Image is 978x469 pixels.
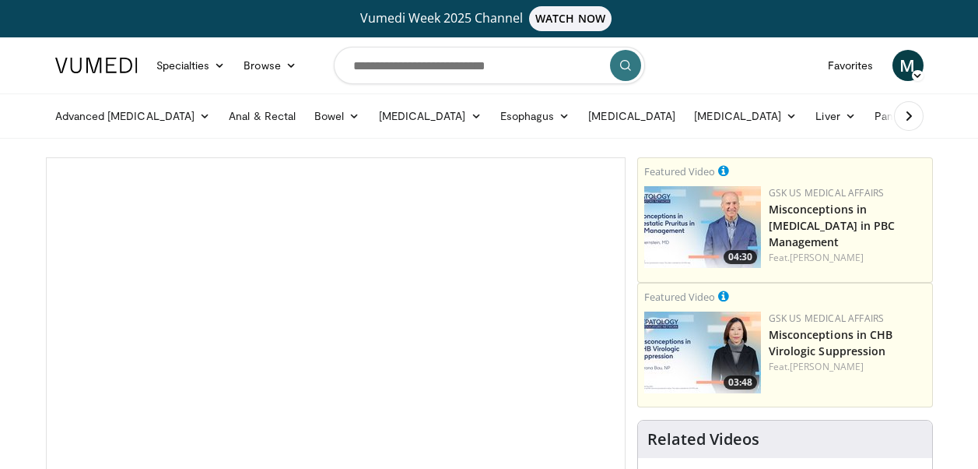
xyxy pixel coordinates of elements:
img: VuMedi Logo [55,58,138,73]
a: [MEDICAL_DATA] [685,100,806,132]
input: Search topics, interventions [334,47,645,84]
a: GSK US Medical Affairs [769,186,885,199]
a: Specialties [147,50,235,81]
small: Featured Video [644,290,715,304]
div: Feat. [769,360,926,374]
span: 03:48 [724,376,757,390]
img: aa8aa058-1558-4842-8c0c-0d4d7a40e65d.jpg.150x105_q85_crop-smart_upscale.jpg [644,186,761,268]
a: Bowel [305,100,369,132]
a: Browse [234,50,306,81]
a: Liver [806,100,864,132]
a: Anal & Rectal [219,100,305,132]
a: Advanced [MEDICAL_DATA] [46,100,220,132]
a: 04:30 [644,186,761,268]
a: Esophagus [491,100,580,132]
span: 04:30 [724,250,757,264]
small: Featured Video [644,164,715,178]
a: 03:48 [644,312,761,393]
a: [MEDICAL_DATA] [370,100,491,132]
a: Misconceptions in CHB Virologic Suppression [769,327,893,358]
a: [PERSON_NAME] [790,251,864,264]
a: [MEDICAL_DATA] [579,100,685,132]
h4: Related Videos [647,430,759,449]
a: Favorites [819,50,883,81]
span: WATCH NOW [529,6,612,31]
a: M [892,50,924,81]
img: 59d1e413-5879-4b2e-8b0a-b35c7ac1ec20.jpg.150x105_q85_crop-smart_upscale.jpg [644,312,761,393]
a: GSK US Medical Affairs [769,312,885,325]
a: Vumedi Week 2025 ChannelWATCH NOW [58,6,921,31]
a: [PERSON_NAME] [790,360,864,373]
a: Misconceptions in [MEDICAL_DATA] in PBC Management [769,202,896,249]
div: Feat. [769,251,926,265]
